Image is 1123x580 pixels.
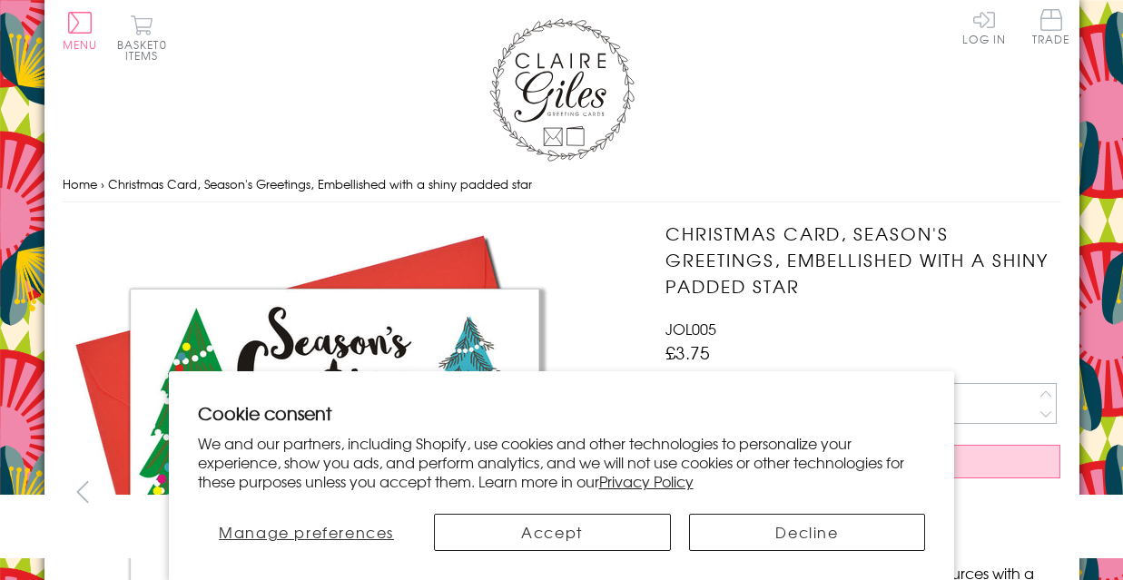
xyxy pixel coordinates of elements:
[489,18,635,162] img: Claire Giles Greetings Cards
[125,36,167,64] span: 0 items
[198,400,926,426] h2: Cookie consent
[63,36,98,53] span: Menu
[962,9,1006,44] a: Log In
[689,514,926,551] button: Decline
[1032,9,1070,48] a: Trade
[63,166,1061,203] nav: breadcrumbs
[1032,9,1070,44] span: Trade
[108,175,532,192] span: Christmas Card, Season's Greetings, Embellished with a shiny padded star
[665,221,1060,299] h1: Christmas Card, Season's Greetings, Embellished with a shiny padded star
[219,521,394,543] span: Manage preferences
[63,175,97,192] a: Home
[198,514,416,551] button: Manage preferences
[117,15,167,61] button: Basket0 items
[198,434,926,490] p: We and our partners, including Shopify, use cookies and other technologies to personalize your ex...
[599,470,694,492] a: Privacy Policy
[63,471,103,512] button: prev
[434,514,671,551] button: Accept
[63,12,98,50] button: Menu
[665,339,710,365] span: £3.75
[665,318,716,339] span: JOL005
[101,175,104,192] span: ›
